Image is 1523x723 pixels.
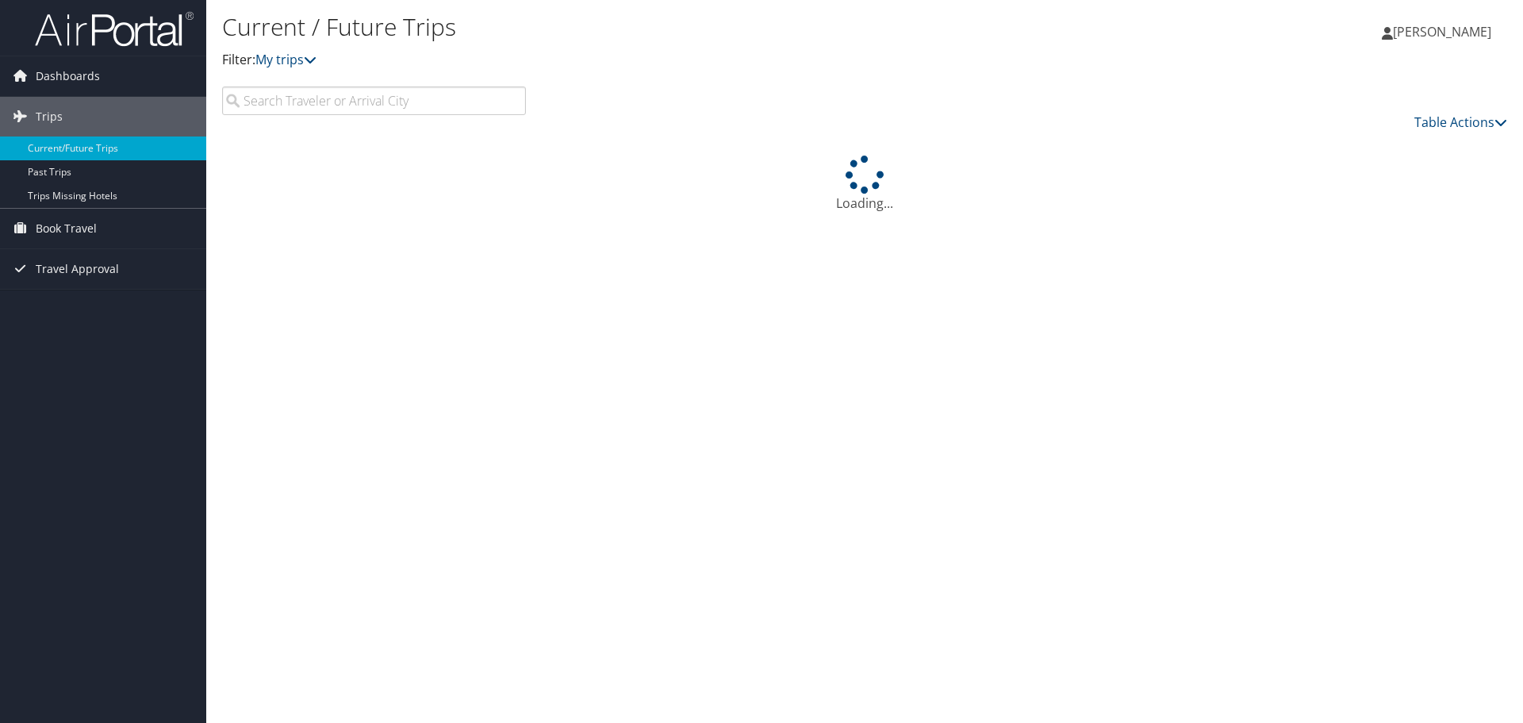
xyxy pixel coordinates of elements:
span: Book Travel [36,209,97,248]
span: Trips [36,97,63,137]
h1: Current / Future Trips [222,10,1079,44]
p: Filter: [222,50,1079,71]
span: Dashboards [36,56,100,96]
span: [PERSON_NAME] [1393,23,1491,40]
img: airportal-logo.png [35,10,194,48]
a: Table Actions [1414,113,1507,131]
span: Travel Approval [36,249,119,289]
div: Loading... [222,156,1507,213]
input: Search Traveler or Arrival City [222,87,526,115]
a: My trips [255,51,316,68]
a: [PERSON_NAME] [1382,8,1507,56]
